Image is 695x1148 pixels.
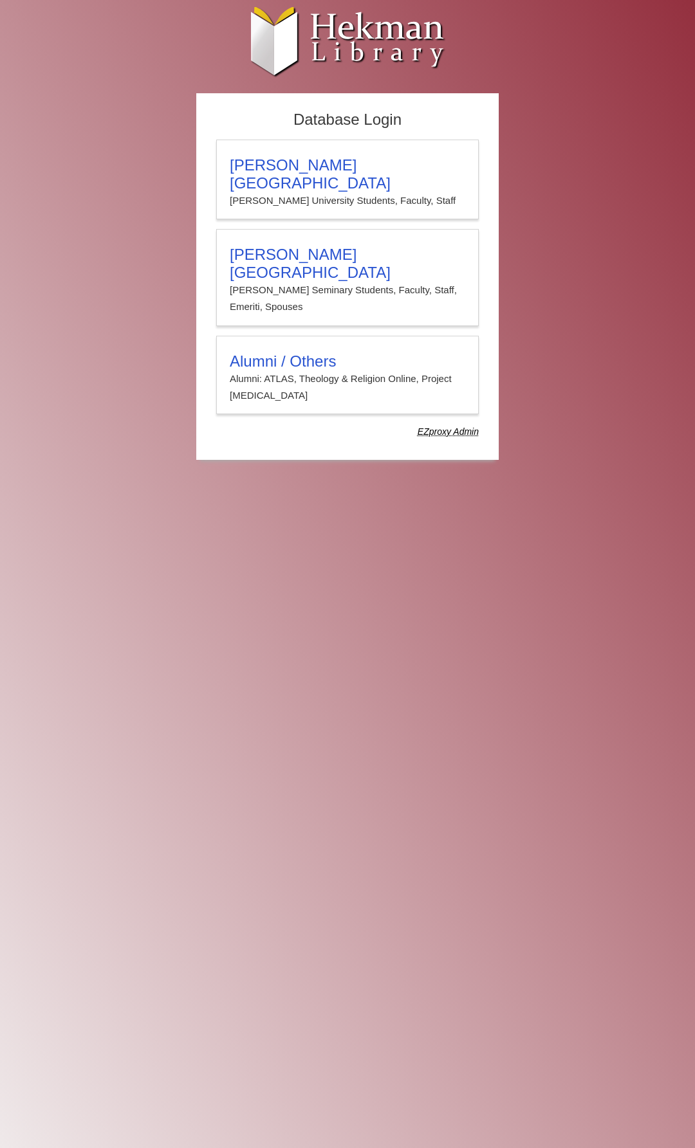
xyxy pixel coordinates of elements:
[230,352,465,370] h3: Alumni / Others
[216,229,479,326] a: [PERSON_NAME][GEOGRAPHIC_DATA][PERSON_NAME] Seminary Students, Faculty, Staff, Emeriti, Spouses
[230,156,465,192] h3: [PERSON_NAME][GEOGRAPHIC_DATA]
[230,282,465,316] p: [PERSON_NAME] Seminary Students, Faculty, Staff, Emeriti, Spouses
[230,370,465,405] p: Alumni: ATLAS, Theology & Religion Online, Project [MEDICAL_DATA]
[216,140,479,219] a: [PERSON_NAME][GEOGRAPHIC_DATA][PERSON_NAME] University Students, Faculty, Staff
[230,192,465,209] p: [PERSON_NAME] University Students, Faculty, Staff
[418,426,479,437] dfn: Use Alumni login
[230,246,465,282] h3: [PERSON_NAME][GEOGRAPHIC_DATA]
[210,107,485,133] h2: Database Login
[230,352,465,405] summary: Alumni / OthersAlumni: ATLAS, Theology & Religion Online, Project [MEDICAL_DATA]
